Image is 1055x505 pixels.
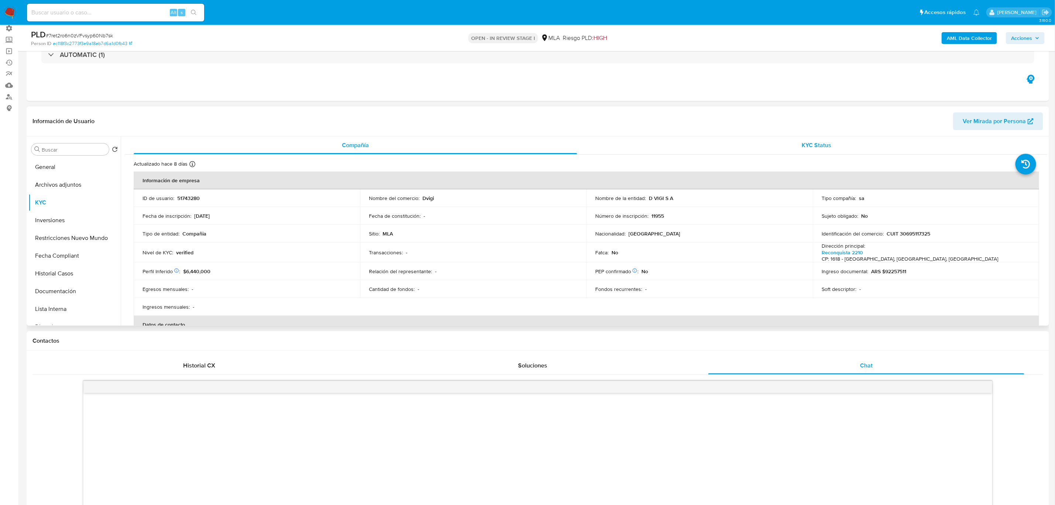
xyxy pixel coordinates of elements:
[181,9,183,16] span: s
[595,249,609,256] p: Fatca :
[641,268,648,275] p: No
[595,213,648,219] p: Número de inscripción :
[342,141,369,149] span: Compañía
[28,176,121,194] button: Archivos adjuntos
[860,361,873,370] span: Chat
[28,229,121,247] button: Restricciones Nuevo Mundo
[28,282,121,300] button: Documentación
[822,230,884,237] p: Identificación del comercio :
[822,195,856,201] p: Tipo compañía :
[28,211,121,229] button: Inversiones
[595,230,626,237] p: Nacionalidad :
[1042,9,1049,16] a: Salir
[143,213,191,219] p: Fecha de inscripción :
[1006,32,1045,44] button: Acciones
[887,230,930,237] p: CUIT 30695117325
[134,160,188,167] p: Actualizado hace 8 días
[593,34,607,42] span: HIGH
[435,268,436,275] p: -
[28,265,121,282] button: Historial Casos
[194,213,210,219] p: [DATE]
[143,286,189,292] p: Egresos mensuales :
[383,230,393,237] p: MLA
[28,194,121,211] button: KYC
[182,230,206,237] p: Compañia
[628,230,680,237] p: [GEOGRAPHIC_DATA]
[183,361,215,370] span: Historial CX
[34,146,40,152] button: Buscar
[28,158,121,176] button: General
[997,9,1039,16] p: andres.vilosio@mercadolibre.com
[53,40,132,47] a: ec118f3c2773f3e9a18eb7d6a1d0fb43
[143,249,173,256] p: Nivel de KYC :
[192,286,193,292] p: -
[947,32,992,44] b: AML Data Collector
[822,243,865,249] p: Dirección principal :
[468,33,538,43] p: OPEN - IN REVIEW STAGE I
[28,300,121,318] button: Lista Interna
[518,361,547,370] span: Soluciones
[595,286,642,292] p: Fondos recurrentes :
[143,304,190,310] p: Ingresos mensuales :
[942,32,997,44] button: AML Data Collector
[46,32,113,39] span: # 7ret2ro6n0zVFvsyp60Nb7sk
[871,268,906,275] p: ARS $92257511
[369,213,421,219] p: Fecha de constitución :
[422,195,434,201] p: Dvigi
[112,146,118,155] button: Volver al orden por defecto
[369,286,415,292] p: Cantidad de fondos :
[186,7,201,18] button: search-icon
[143,230,179,237] p: Tipo de entidad :
[42,146,106,153] input: Buscar
[143,195,174,201] p: ID de usuario :
[41,46,1034,63] div: AUTOMATIC (1)
[134,172,1039,189] th: Información de empresa
[177,195,200,201] p: 51743280
[28,318,121,336] button: Direcciones
[193,304,194,310] p: -
[595,195,646,201] p: Nombre de la entidad :
[925,9,966,16] span: Accesos rápidos
[649,195,673,201] p: D VIGI S A
[143,268,180,275] p: Perfil Inferido :
[595,268,638,275] p: PEP confirmado :
[822,249,863,256] a: Reconquista 2210
[369,249,403,256] p: Transacciones :
[859,286,861,292] p: -
[32,337,1043,345] h1: Contactos
[861,213,868,219] p: No
[369,195,419,201] p: Nombre del comercio :
[369,230,380,237] p: Sitio :
[859,195,864,201] p: sa
[645,286,647,292] p: -
[369,268,432,275] p: Relación del representante :
[822,286,856,292] p: Soft descriptor :
[60,51,105,59] h3: AUTOMATIC (1)
[171,9,177,16] span: Alt
[612,249,618,256] p: No
[963,112,1026,130] span: Ver Mirada por Persona
[27,8,204,17] input: Buscar usuario o caso...
[31,28,46,40] b: PLD
[822,213,858,219] p: Sujeto obligado :
[32,118,95,125] h1: Información de Usuario
[822,268,868,275] p: Ingreso documental :
[424,213,425,219] p: -
[1039,17,1051,23] span: 3.160.0
[651,213,664,219] p: 11955
[183,268,210,275] span: $6,440,000
[802,141,832,149] span: KYC Status
[406,249,407,256] p: -
[973,9,980,16] a: Notificaciones
[953,112,1043,130] button: Ver Mirada por Persona
[134,316,1039,333] th: Datos de contacto
[1011,32,1032,44] span: Acciones
[418,286,419,292] p: -
[541,34,560,42] div: MLA
[822,256,998,262] h4: CP: 1618 - [GEOGRAPHIC_DATA], [GEOGRAPHIC_DATA], [GEOGRAPHIC_DATA]
[176,249,193,256] p: verified
[563,34,607,42] span: Riesgo PLD:
[31,40,51,47] b: Person ID
[28,247,121,265] button: Fecha Compliant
